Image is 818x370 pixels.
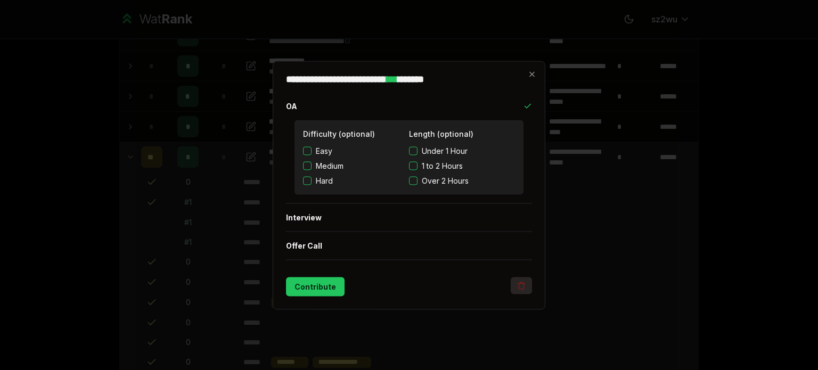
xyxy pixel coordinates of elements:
span: Hard [316,175,333,186]
span: 1 to 2 Hours [422,160,463,171]
label: Difficulty (optional) [303,129,375,138]
span: Easy [316,145,332,156]
button: 1 to 2 Hours [409,161,418,170]
label: Length (optional) [409,129,473,138]
button: OA [286,92,532,120]
span: Over 2 Hours [422,175,469,186]
div: OA [286,120,532,203]
button: Contribute [286,277,345,296]
button: Over 2 Hours [409,176,418,185]
button: Hard [303,176,312,185]
span: Medium [316,160,343,171]
button: Interview [286,203,532,231]
button: Easy [303,146,312,155]
button: Offer Call [286,232,532,259]
button: Under 1 Hour [409,146,418,155]
span: Under 1 Hour [422,145,468,156]
button: Medium [303,161,312,170]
